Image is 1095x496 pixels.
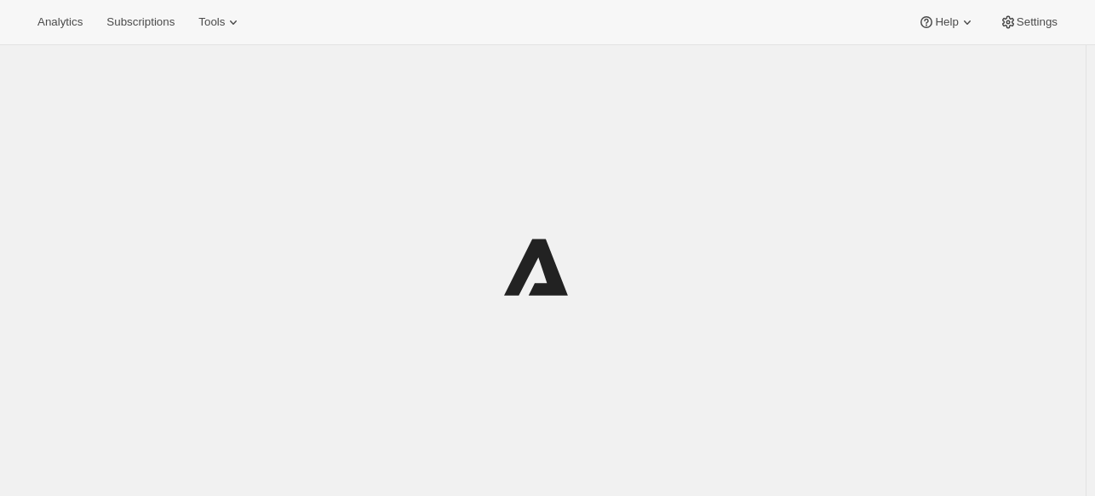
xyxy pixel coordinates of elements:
button: Settings [989,10,1068,34]
span: Subscriptions [106,15,175,29]
button: Analytics [27,10,93,34]
span: Settings [1017,15,1058,29]
span: Analytics [37,15,83,29]
button: Help [908,10,985,34]
span: Tools [198,15,225,29]
span: Help [935,15,958,29]
button: Subscriptions [96,10,185,34]
button: Tools [188,10,252,34]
